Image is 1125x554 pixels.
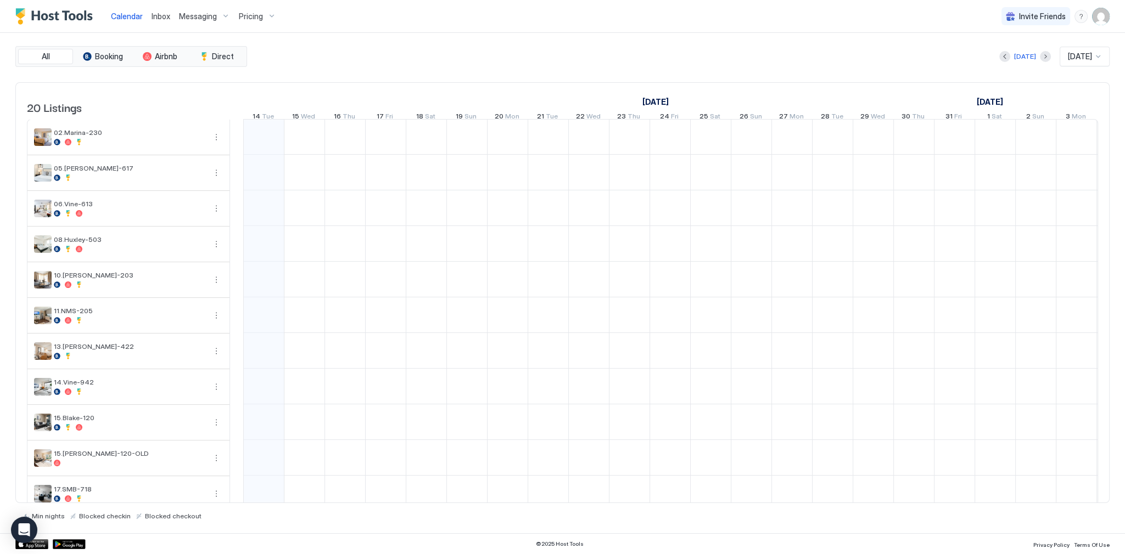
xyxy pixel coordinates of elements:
a: October 24, 2025 [657,110,681,126]
a: October 26, 2025 [737,110,765,126]
div: listing image [34,271,52,289]
span: 17 [377,112,384,123]
div: menu [210,451,223,465]
div: [DATE] [1014,52,1036,61]
span: 22 [576,112,585,123]
a: October 30, 2025 [899,110,927,126]
span: [DATE] [1068,52,1092,61]
a: Inbox [152,10,170,22]
span: Sat [992,112,1002,123]
span: Sat [710,112,720,123]
button: Direct [189,49,244,64]
span: 17.SMB-718 [54,485,205,493]
span: Direct [212,52,234,61]
span: Wed [871,112,885,123]
a: October 27, 2025 [776,110,807,126]
span: 15 [292,112,299,123]
span: 15.[PERSON_NAME]-120-OLD [54,449,205,457]
span: 18 [416,112,423,123]
span: Mon [790,112,804,123]
span: 15.Blake-120 [54,414,205,422]
a: October 20, 2025 [492,110,522,126]
a: October 29, 2025 [858,110,888,126]
span: 20 [495,112,503,123]
span: Tue [262,112,274,123]
div: menu [210,344,223,358]
span: Tue [546,112,558,123]
button: All [18,49,73,64]
button: More options [210,344,223,358]
span: 20 Listings [27,99,82,115]
a: October 21, 2025 [534,110,561,126]
span: Sat [425,112,435,123]
div: listing image [34,485,52,502]
a: October 18, 2025 [413,110,438,126]
div: listing image [34,128,52,146]
button: More options [210,238,223,251]
button: Previous month [999,51,1010,62]
button: Next month [1040,51,1051,62]
div: menu [210,238,223,251]
a: Google Play Store [53,539,86,549]
span: 06.Vine-613 [54,200,205,208]
button: More options [210,416,223,429]
div: listing image [34,200,52,217]
div: listing image [34,164,52,182]
span: Messaging [179,12,217,21]
span: 08.Huxley-503 [54,235,205,244]
span: Sun [750,112,762,123]
a: November 1, 2025 [984,110,1005,126]
span: Inbox [152,12,170,21]
a: October 15, 2025 [289,110,318,126]
span: 30 [902,112,910,123]
div: menu [210,166,223,179]
button: Booking [75,49,130,64]
div: menu [210,309,223,322]
span: 23 [617,112,626,123]
span: 19 [456,112,463,123]
span: 27 [779,112,788,123]
span: Fri [671,112,679,123]
span: 10.[PERSON_NAME]-203 [54,271,205,279]
div: listing image [34,235,52,253]
span: All [42,52,50,61]
a: Calendar [111,10,143,22]
div: listing image [34,449,52,467]
span: Calendar [111,12,143,21]
div: listing image [34,307,52,324]
span: Terms Of Use [1074,541,1110,548]
a: October 23, 2025 [614,110,643,126]
span: Privacy Policy [1033,541,1070,548]
span: © 2025 Host Tools [536,540,584,547]
span: Thu [343,112,355,123]
span: 29 [860,112,869,123]
span: 2 [1026,112,1031,123]
div: listing image [34,342,52,360]
span: 26 [740,112,748,123]
div: menu [210,273,223,286]
button: More options [210,202,223,215]
span: Airbnb [155,52,177,61]
div: listing image [34,378,52,395]
span: Fri [385,112,393,123]
span: Sun [1032,112,1044,123]
span: 14.Vine-942 [54,378,205,386]
span: 02.Marina-230 [54,128,205,137]
span: 31 [945,112,953,123]
span: Blocked checkin [79,512,131,520]
a: October 14, 2025 [250,110,277,126]
span: Mon [1072,112,1086,123]
a: Host Tools Logo [15,8,98,25]
span: Sun [464,112,477,123]
button: Airbnb [132,49,187,64]
span: 13.[PERSON_NAME]-422 [54,342,205,351]
button: More options [210,487,223,500]
a: October 16, 2025 [331,110,358,126]
span: Blocked checkout [145,512,202,520]
span: 14 [253,112,260,123]
a: November 2, 2025 [1023,110,1047,126]
span: Wed [301,112,315,123]
div: menu [210,416,223,429]
div: User profile [1092,8,1110,25]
